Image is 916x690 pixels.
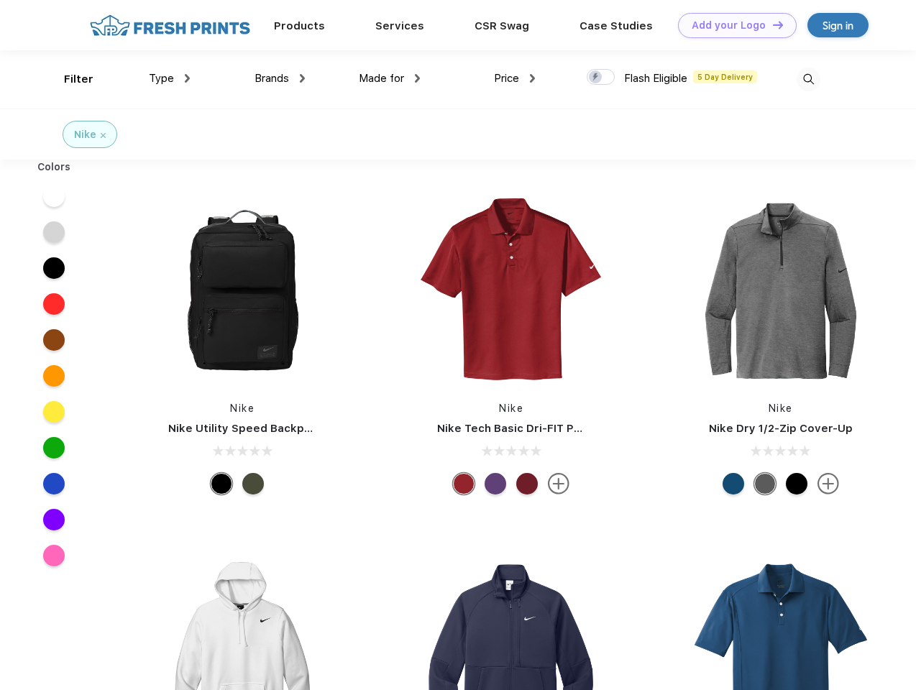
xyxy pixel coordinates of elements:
div: Cargo Khaki [242,473,264,494]
img: DT [773,21,783,29]
img: func=resize&h=266 [685,195,876,387]
div: Pro Red [453,473,475,494]
span: Brands [255,72,289,85]
a: Nike [230,402,255,414]
a: Sign in [807,13,869,37]
a: Services [375,19,424,32]
div: Sign in [823,17,853,34]
span: Type [149,72,174,85]
img: dropdown.png [300,74,305,83]
div: Team Red [516,473,538,494]
div: Black [211,473,232,494]
a: Nike [769,402,793,414]
img: more.svg [817,473,839,494]
img: dropdown.png [185,74,190,83]
span: Flash Eligible [624,72,687,85]
img: func=resize&h=266 [416,195,607,387]
div: Black Heather [754,473,776,494]
img: fo%20logo%202.webp [86,13,255,38]
img: filter_cancel.svg [101,133,106,138]
div: Nike [74,127,96,142]
a: Nike [499,402,523,414]
div: Add your Logo [692,19,766,32]
img: desktop_search.svg [797,68,820,91]
div: Filter [64,71,93,88]
img: func=resize&h=266 [147,195,338,387]
a: Nike Utility Speed Backpack [168,422,324,435]
div: Gym Blue [723,473,744,494]
span: 5 Day Delivery [693,70,757,83]
span: Made for [359,72,404,85]
div: Colors [27,160,82,175]
a: Nike Dry 1/2-Zip Cover-Up [709,422,853,435]
a: Nike Tech Basic Dri-FIT Polo [437,422,591,435]
span: Price [494,72,519,85]
div: Black [786,473,807,494]
a: Products [274,19,325,32]
a: CSR Swag [475,19,529,32]
img: dropdown.png [415,74,420,83]
img: more.svg [548,473,569,494]
div: Varsity Purple [485,473,506,494]
img: dropdown.png [530,74,535,83]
